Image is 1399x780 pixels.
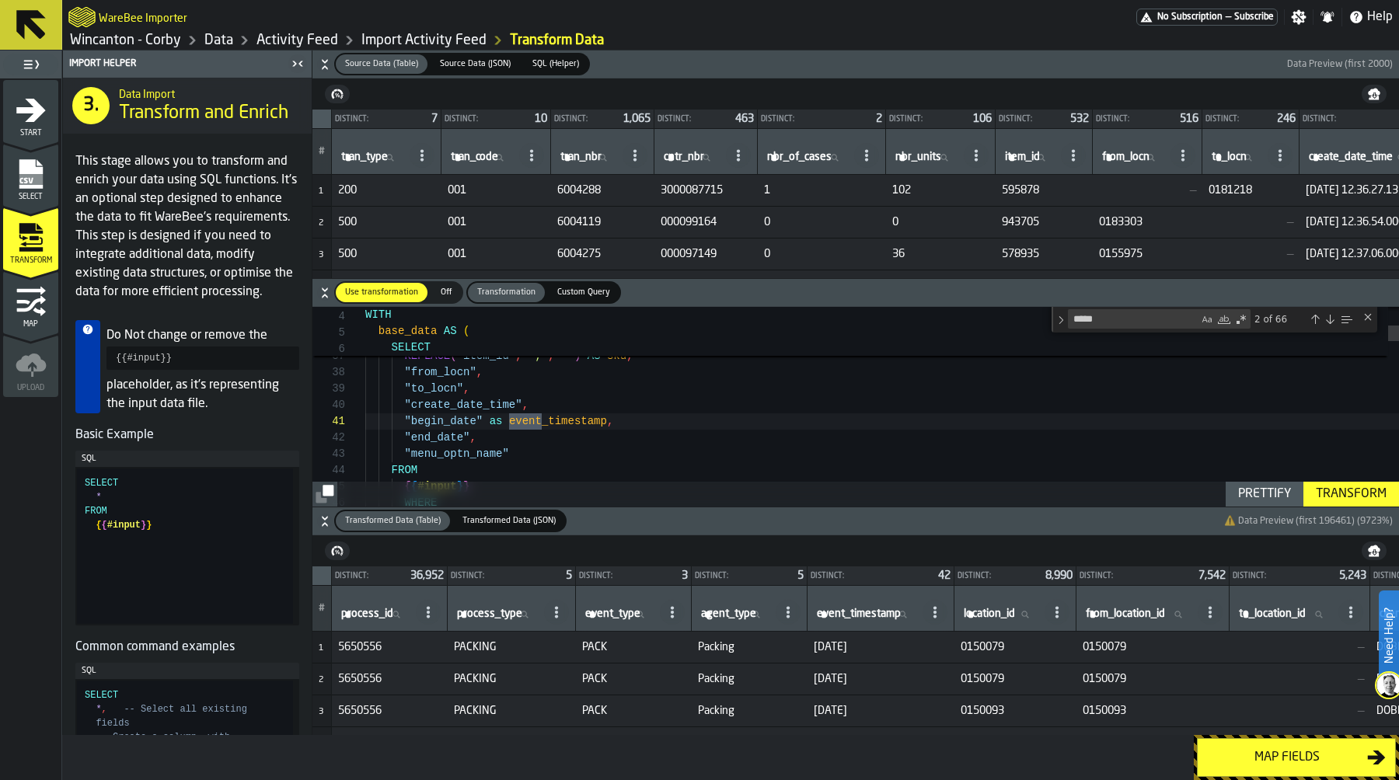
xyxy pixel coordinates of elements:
div: 2 of 66 [1253,309,1307,329]
span: 246 [1277,113,1296,124]
span: 500 [338,248,435,260]
span: "menu_optn_name" [404,447,508,460]
span: 6004119 [557,216,648,228]
span: FROM [392,464,418,476]
input: label [338,604,413,625]
span: label [664,151,704,163]
input: label [1209,148,1265,168]
div: Use Regular Expression (⌥⌘R) [1233,312,1249,327]
a: link-to-/wh/i/ace0e389-6ead-4668-b816-8dc22364bb41/data/activity [256,32,338,49]
span: -- Select all existing [124,704,246,715]
div: Distinct: [999,115,1064,124]
div: StatList-item-Distinct: [996,110,1092,128]
span: — [1236,641,1364,653]
label: button-switch-multi-Off [429,281,463,304]
span: FROM [85,506,107,517]
h2: Sub Title [99,9,187,25]
div: StatList-item-Distinct: [448,566,575,585]
span: Use transformation [339,286,424,299]
span: label [1309,151,1393,163]
button: button- [325,541,350,560]
label: button-switch-multi-Use transformation [334,281,429,304]
div: Match Whole Word (⌥⌘W) [1216,312,1232,327]
span: 463 [735,113,754,124]
div: StatList-item-Distinct: [551,110,654,128]
span: — [1209,248,1293,260]
li: menu Select [3,144,58,206]
label: button-toggle-Notifications [1314,9,1341,25]
span: 2 [319,676,323,684]
label: button-switch-multi-Source Data (Table) [334,53,429,75]
label: button-switch-multi-Transformed Data (JSON) [452,510,567,532]
span: 000097149 [661,248,752,260]
span: PACKING [454,641,570,653]
div: StatList-item-Distinct: [576,566,691,585]
button: button- [312,50,1399,78]
label: button-toggle-Toggle Full Menu [3,54,58,75]
span: ( [463,325,469,337]
span: Custom Query [551,286,616,299]
div: 38 [312,364,345,381]
div: Previous Match (⇧Enter) [1309,313,1321,326]
span: , [548,350,554,362]
span: 001 [448,184,545,197]
div: thumb [523,54,588,74]
nav: Breadcrumb [68,31,731,50]
span: # [319,146,325,157]
div: StatList-item-Distinct: [332,566,447,585]
span: ',' [529,350,548,362]
div: StatList-item-Distinct: [692,566,807,585]
span: , [515,350,522,362]
button: button- [312,279,1399,307]
h2: Sub Title [119,85,299,101]
input: label [698,604,773,625]
span: Select [3,193,58,201]
input: label [448,148,516,168]
span: 000099164 [661,216,752,228]
button: button- [1362,541,1387,560]
div: StatList-item-Distinct: [1076,566,1229,585]
span: { [96,520,101,531]
span: Help [1367,8,1393,26]
span: Transformed Data (Table) [339,514,447,528]
div: Distinct: [658,115,729,124]
span: 0155975 [1099,248,1196,260]
span: 6004288 [557,184,648,197]
span: 6 [312,341,345,357]
span: Transformation [471,286,542,299]
div: thumb [453,511,565,531]
input: label [764,148,851,168]
a: link-to-/wh/i/ace0e389-6ead-4668-b816-8dc22364bb41 [70,32,181,49]
span: # [319,603,325,614]
div: thumb [431,283,462,302]
div: Distinct: [958,572,1039,580]
label: button-switch-multi-Custom Query [546,281,621,304]
span: '' [561,350,574,362]
span: label [1212,151,1247,163]
span: Transform and Enrich [119,101,288,126]
div: Distinct: [451,572,560,580]
input: label [1083,604,1195,625]
textarea: Find [1069,310,1198,328]
div: StatList-item-Distinct: [1230,566,1369,585]
div: SQL [82,454,293,464]
span: as [490,415,503,427]
div: StatList-item-Distinct: [1093,110,1202,128]
span: 0 [764,248,880,260]
span: 5650556 [338,705,441,717]
span: [DATE] [814,641,948,653]
span: WITH [365,308,392,321]
span: 5 [566,570,572,581]
span: 5 [797,570,804,581]
span: 5650556 [338,673,441,685]
div: 44 [312,462,345,479]
pre: {{#input}} [106,346,299,370]
span: — [1236,673,1364,685]
button: button-Prettify [1226,482,1303,507]
span: Subscribe [1234,12,1274,23]
div: SQL [82,666,293,676]
span: 578935 [1002,248,1087,260]
h5: Common command examples [75,638,299,656]
span: label [341,608,393,620]
span: label [701,608,756,620]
